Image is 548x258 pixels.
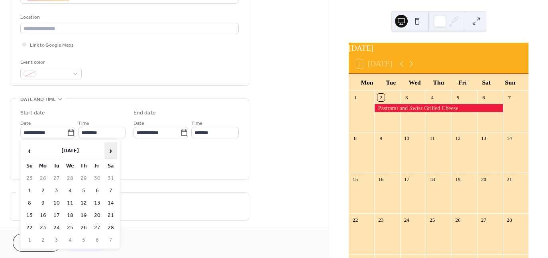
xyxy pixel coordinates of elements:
[50,173,63,184] td: 27
[23,234,36,246] td: 1
[91,173,104,184] td: 30
[23,185,36,197] td: 1
[64,197,77,209] td: 11
[377,175,385,183] div: 16
[64,222,77,234] td: 25
[352,135,359,142] div: 8
[91,222,104,234] td: 27
[480,135,487,142] div: 13
[506,175,513,183] div: 21
[78,119,89,128] span: Time
[50,234,63,246] td: 3
[64,160,77,172] th: We
[91,185,104,197] td: 6
[50,222,63,234] td: 24
[37,222,49,234] td: 23
[403,175,410,183] div: 17
[37,234,49,246] td: 2
[454,175,462,183] div: 19
[104,210,117,221] td: 21
[134,109,156,117] div: End date
[37,173,49,184] td: 26
[23,222,36,234] td: 22
[428,175,436,183] div: 18
[104,160,117,172] th: Sa
[428,135,436,142] div: 11
[427,74,451,91] div: Thu
[37,185,49,197] td: 2
[50,197,63,209] td: 10
[377,94,385,101] div: 2
[50,160,63,172] th: Tu
[480,175,487,183] div: 20
[77,160,90,172] th: Th
[403,74,427,91] div: Wed
[91,197,104,209] td: 13
[23,197,36,209] td: 8
[64,173,77,184] td: 28
[77,185,90,197] td: 5
[64,234,77,246] td: 4
[454,94,462,101] div: 5
[191,119,202,128] span: Time
[377,217,385,224] div: 23
[506,94,513,101] div: 7
[77,210,90,221] td: 19
[454,135,462,142] div: 12
[50,185,63,197] td: 3
[355,74,379,91] div: Mon
[20,13,237,22] div: Location
[104,197,117,209] td: 14
[50,210,63,221] td: 17
[474,74,498,91] div: Sat
[480,217,487,224] div: 27
[454,217,462,224] div: 26
[403,135,410,142] div: 10
[20,95,56,104] span: Date and time
[30,41,74,49] span: Link to Google Maps
[352,217,359,224] div: 22
[37,210,49,221] td: 16
[77,197,90,209] td: 12
[506,135,513,142] div: 14
[37,197,49,209] td: 9
[104,234,117,246] td: 7
[104,185,117,197] td: 7
[428,217,436,224] div: 25
[104,222,117,234] td: 28
[352,175,359,183] div: 15
[352,94,359,101] div: 1
[23,160,36,172] th: Su
[428,94,436,101] div: 4
[64,210,77,221] td: 18
[374,104,503,112] div: Pastrami and Swiss Grilled Cheese
[20,119,31,128] span: Date
[104,173,117,184] td: 31
[498,74,522,91] div: Sun
[403,94,410,101] div: 3
[403,217,410,224] div: 24
[13,234,62,252] button: Cancel
[64,185,77,197] td: 4
[91,210,104,221] td: 20
[77,234,90,246] td: 5
[450,74,474,91] div: Fri
[77,173,90,184] td: 29
[480,94,487,101] div: 6
[23,173,36,184] td: 25
[37,142,104,160] th: [DATE]
[23,210,36,221] td: 15
[105,143,117,159] span: ›
[77,222,90,234] td: 26
[506,217,513,224] div: 28
[91,234,104,246] td: 6
[377,135,385,142] div: 9
[20,109,45,117] div: Start date
[91,160,104,172] th: Fr
[349,43,528,54] div: [DATE]
[379,74,403,91] div: Tue
[20,58,80,67] div: Event color
[134,119,144,128] span: Date
[37,160,49,172] th: Mo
